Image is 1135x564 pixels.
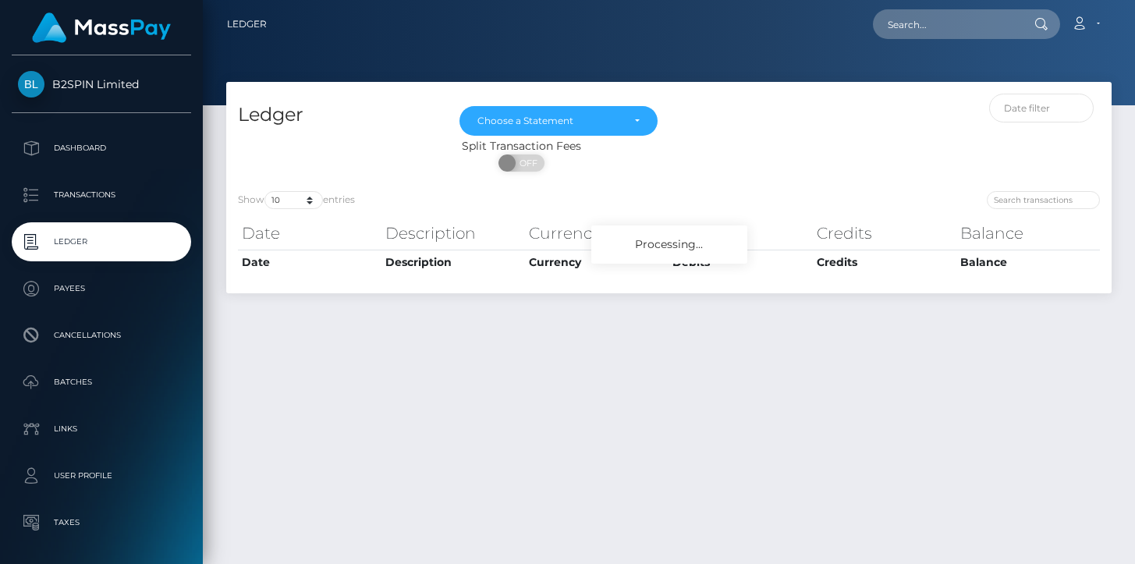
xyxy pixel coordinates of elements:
[956,218,1100,249] th: Balance
[12,410,191,449] a: Links
[32,12,171,43] img: MassPay Logo
[18,371,185,394] p: Batches
[238,250,381,275] th: Date
[12,222,191,261] a: Ledger
[381,218,525,249] th: Description
[18,511,185,534] p: Taxes
[12,363,191,402] a: Batches
[264,191,323,209] select: Showentries
[956,250,1100,275] th: Balance
[18,464,185,488] p: User Profile
[238,218,381,249] th: Date
[987,191,1100,209] input: Search transactions
[813,218,956,249] th: Credits
[12,77,191,91] span: B2SPIN Limited
[238,191,355,209] label: Show entries
[525,218,669,249] th: Currency
[18,137,185,160] p: Dashboard
[12,129,191,168] a: Dashboard
[18,183,185,207] p: Transactions
[18,277,185,300] p: Payees
[381,250,525,275] th: Description
[18,324,185,347] p: Cancellations
[813,250,956,275] th: Credits
[12,503,191,542] a: Taxes
[227,8,267,41] a: Ledger
[477,115,622,127] div: Choose a Statement
[525,250,669,275] th: Currency
[591,225,747,264] div: Processing...
[669,218,812,249] th: Debits
[507,154,546,172] span: OFF
[238,101,436,129] h4: Ledger
[12,269,191,308] a: Payees
[989,94,1094,122] input: Date filter
[18,71,44,98] img: B2SPIN Limited
[18,230,185,254] p: Ledger
[12,176,191,215] a: Transactions
[12,456,191,495] a: User Profile
[459,106,658,136] button: Choose a Statement
[873,9,1020,39] input: Search...
[12,316,191,355] a: Cancellations
[18,417,185,441] p: Links
[226,138,817,154] div: Split Transaction Fees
